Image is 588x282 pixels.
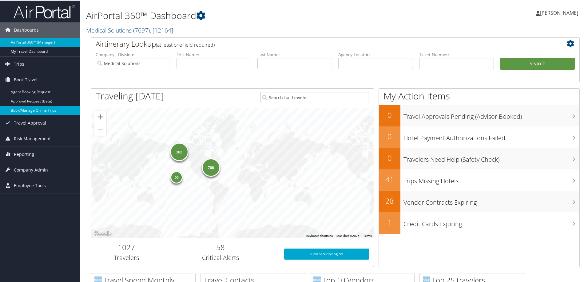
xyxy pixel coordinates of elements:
[403,109,579,120] h3: Travel Approvals Pending (Advisor Booked)
[338,51,413,57] label: Agency Locator:
[166,241,275,252] h2: 58
[403,195,579,206] h3: Vendor Contracts Expiring
[96,51,170,57] label: Company - Division:
[86,9,418,21] h1: AirPortal 360™ Dashboard
[96,38,534,48] h2: Airtinerary Lookup
[379,89,579,102] h1: My Action Items
[306,233,333,238] button: Keyboard shortcuts
[379,190,579,212] a: 28Vendor Contracts Expiring
[14,56,24,71] span: Trips
[379,195,400,206] h2: 28
[14,177,46,193] span: Employee Tools
[403,152,579,163] h3: Travelers Need Help (Safety Check)
[93,230,113,238] a: Open this area in Google Maps (opens a new window)
[379,169,579,190] a: 41Trips Missing Hotels
[96,89,164,102] h1: Traveling [DATE]
[363,234,372,237] a: Terms (opens in new tab)
[166,253,275,261] h3: Critical Alerts
[14,71,38,87] span: Book Travel
[14,22,39,37] span: Dashboards
[170,142,188,160] div: 162
[14,162,48,177] span: Company Admin
[94,110,106,122] button: Zoom in
[260,91,369,102] input: Search for Traveler
[379,131,400,141] h2: 0
[201,158,220,176] div: 766
[14,130,51,146] span: Risk Management
[86,25,173,34] a: Medical Solutions
[94,123,106,135] button: Zoom out
[14,4,75,18] img: airportal-logo.png
[419,51,494,57] label: Ticket Number:
[170,170,183,183] div: 99
[150,25,173,34] span: , [ 12164 ]
[403,216,579,228] h3: Credit Cards Expiring
[403,130,579,142] h3: Hotel Payment Authorizations Failed
[379,147,579,169] a: 0Travelers Need Help (Safety Check)
[379,109,400,120] h2: 0
[14,146,34,161] span: Reporting
[96,253,157,261] h3: Travelers
[379,104,579,126] a: 0Travel Approvals Pending (Advisor Booked)
[403,173,579,185] h3: Trips Missing Hotels
[284,248,369,259] a: View SecurityLogic®
[540,9,578,16] span: [PERSON_NAME]
[379,217,400,227] h2: 1
[336,234,360,237] span: Map data ©2025
[257,51,332,57] label: Last Name:
[379,212,579,233] a: 1Credit Cards Expiring
[379,174,400,184] h2: 41
[96,241,157,252] h2: 1027
[500,57,575,69] button: Search
[133,25,150,34] span: ( 7697 )
[93,230,113,238] img: Google
[156,41,215,48] span: (at least one field required)
[536,3,584,21] a: [PERSON_NAME]
[379,152,400,163] h2: 0
[14,115,46,130] span: Travel Approval
[379,126,579,147] a: 0Hotel Payment Authorizations Failed
[177,51,251,57] label: First Name:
